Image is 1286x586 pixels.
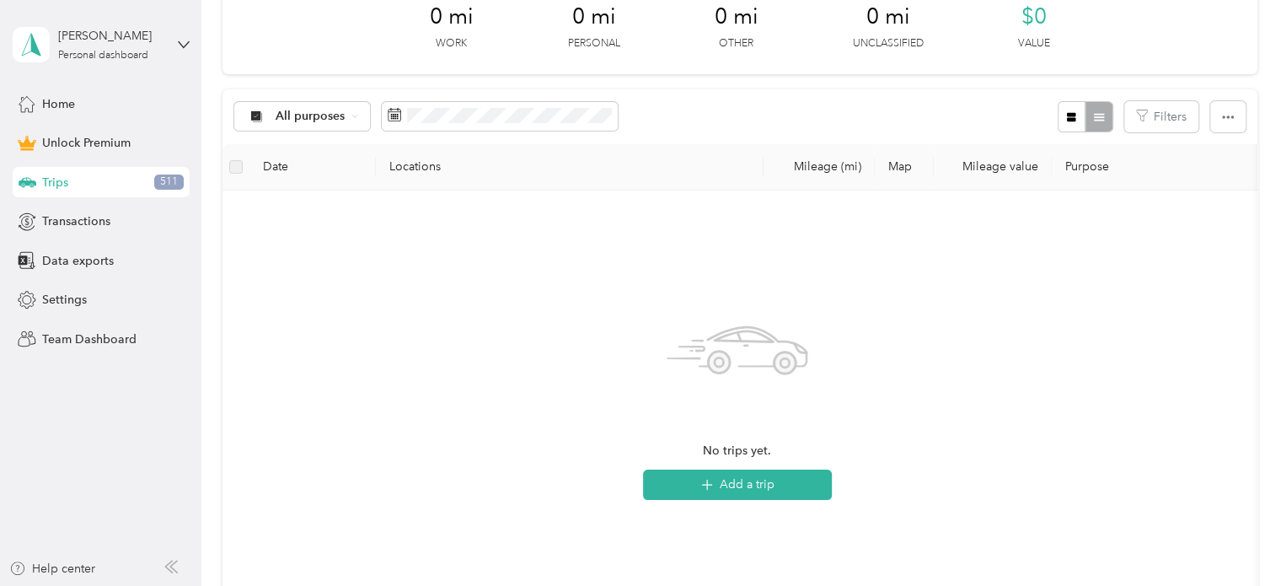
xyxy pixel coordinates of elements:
div: [PERSON_NAME] [58,27,163,45]
span: 0 mi [430,3,474,30]
span: Unlock Premium [42,134,131,152]
span: Settings [42,291,87,309]
button: Add a trip [643,470,832,500]
iframe: Everlance-gr Chat Button Frame [1192,492,1286,586]
span: Home [42,95,75,113]
span: Data exports [42,252,114,270]
th: Locations [376,144,764,191]
th: Mileage (mi) [764,144,875,191]
span: Trips [42,174,68,191]
th: Mileage value [934,144,1052,191]
p: Personal [568,36,620,51]
span: 0 mi [866,3,910,30]
button: Filters [1124,101,1198,132]
p: Value [1018,36,1050,51]
span: No trips yet. [703,442,771,460]
th: Map [875,144,934,191]
p: Other [719,36,753,51]
span: All purposes [276,110,346,122]
span: 0 mi [715,3,758,30]
span: 511 [154,175,184,190]
span: $0 [1021,3,1047,30]
span: Transactions [42,212,110,230]
span: Team Dashboard [42,331,137,348]
th: Date [249,144,376,191]
button: Help center [9,560,95,578]
div: Personal dashboard [58,51,148,61]
p: Work [436,36,467,51]
span: 0 mi [572,3,616,30]
p: Unclassified [853,36,924,51]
